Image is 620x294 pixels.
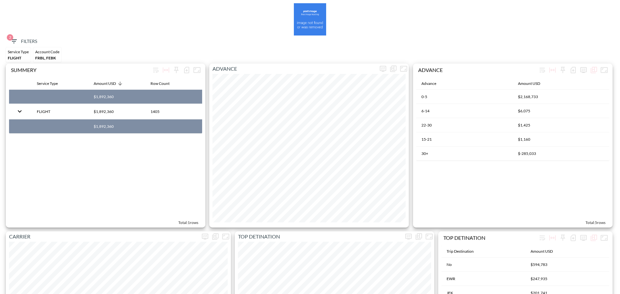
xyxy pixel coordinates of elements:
button: expand row [14,106,25,117]
div: Sticky left columns: 0 [171,65,181,75]
th: 1405 [145,104,202,119]
div: Show as… [388,64,398,74]
button: Fullscreen [221,231,231,242]
div: Amount USD [94,80,116,87]
div: SUMMERY [11,67,150,73]
span: Display settings [578,233,589,243]
span: Display settings [403,231,414,242]
button: Fullscreen [398,64,409,74]
th: EWR [441,272,525,286]
button: more [578,65,589,75]
th: $1,892,360 [88,90,145,104]
th: 30+ [416,147,513,161]
div: Show as… [589,65,599,75]
th: 6-14 [416,104,513,118]
div: Advance [421,80,436,87]
span: Display settings [578,65,589,75]
span: Amount USD [94,80,124,87]
span: Row Count [150,80,178,87]
div: Show as… [414,231,424,242]
p: TOP DETINATION [235,233,403,240]
div: Service Type [37,80,58,87]
button: Fullscreen [599,65,609,75]
th: $6,075 [513,104,609,118]
th: 22-30 [416,118,513,132]
button: more [403,231,414,242]
th: $1,160 [513,132,609,147]
button: more [200,231,210,242]
div: Amount USD [518,80,540,87]
th: 0-5 [416,90,513,104]
th: $1,892,360 [88,104,145,119]
div: Toggle table layout between fixed and auto (default: auto) [161,65,171,75]
button: more [378,64,388,74]
div: Account Code [35,49,59,54]
span: Display settings [378,64,388,74]
span: Advance [421,80,445,87]
button: Fullscreen [424,231,434,242]
button: Fullscreen [192,65,202,75]
div: Wrap text [537,233,547,243]
div: Show as… [589,233,599,243]
span: Display settings [200,231,210,242]
div: Show as… [210,231,221,242]
div: Amount USD [531,248,553,255]
div: Row Count [150,80,170,87]
div: Trip Destination [447,248,474,255]
div: Sticky left columns: 0 [558,233,568,243]
span: Service Type [37,80,66,87]
button: 2Filters [7,35,40,47]
p: ADVANCE [209,65,378,73]
th: $1,892,360 [88,119,145,134]
div: Toggle table layout between fixed and auto (default: auto) [547,233,558,243]
div: ADVANCE [418,67,537,73]
span: Total: 5 rows [585,220,605,225]
th: FLIGHT [32,104,88,119]
img: amsalem-2.png [294,3,326,35]
span: FLIGHT [8,56,21,60]
button: Fullscreen [599,233,609,243]
p: CARRIER [6,233,200,240]
div: Wrap text [150,65,161,75]
th: $2,168,733 [513,90,609,104]
div: Sticky left columns: 0 [558,65,568,75]
th: $247,935 [525,272,609,286]
span: Amount USD [518,80,549,87]
span: FRBL, FEBK [35,56,56,60]
span: Trip Destination [447,248,482,255]
th: $1,425 [513,118,609,132]
th: $594,783 [525,258,609,272]
button: more [578,233,589,243]
span: Filters [10,37,37,46]
th: No [441,258,525,272]
span: Total: 1 rows [178,220,198,225]
span: 2 [7,34,13,41]
div: TOP DETINATION [443,235,537,241]
span: Amount USD [531,248,561,255]
div: Toggle table layout between fixed and auto (default: auto) [547,65,558,75]
th: 15-21 [416,132,513,147]
div: Wrap text [537,65,547,75]
div: Service Type [8,49,29,54]
th: $-285,033 [513,147,609,161]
